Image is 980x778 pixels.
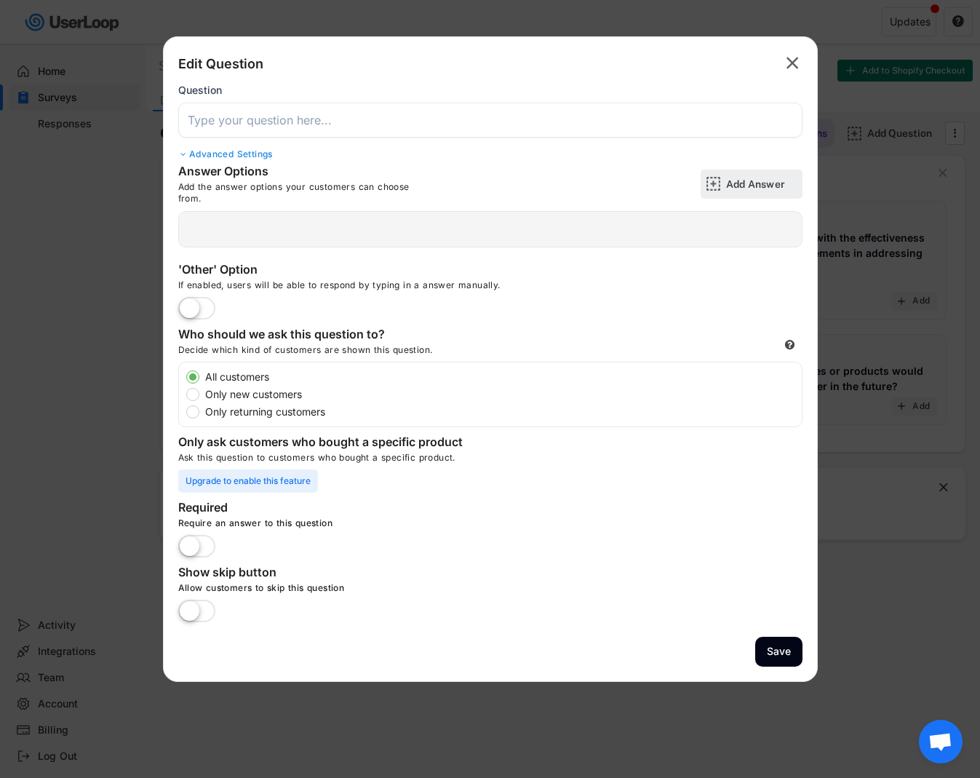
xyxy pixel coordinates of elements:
div: If enabled, users will be able to respond by typing in a answer manually. [178,279,615,297]
div: Allow customers to skip this question [178,582,615,600]
text:  [786,52,799,74]
div: Required [178,500,469,517]
button: Save [755,637,802,667]
label: All customers [201,372,802,382]
div: Upgrade to enable this feature [178,469,318,493]
div: Answer Options [178,164,397,181]
label: Only returning customers [201,407,802,417]
div: Require an answer to this question [178,517,615,535]
label: Only new customers [201,389,802,400]
div: Add the answer options your customers can choose from. [178,181,433,204]
div: Ask this question to customers who bought a specific product. [178,452,802,469]
button:  [782,52,802,75]
div: Only ask customers who bought a specific product [178,434,469,452]
div: Decide which kind of customers are shown this question. [178,344,542,362]
div: Edit Question [178,55,263,73]
div: Show skip button [178,565,469,582]
a: Open chat [919,720,963,763]
div: Question [178,84,222,97]
input: Type your question here... [178,103,802,138]
div: Add Answer [726,178,799,191]
img: AddMajor.svg [706,176,721,191]
div: 'Other' Option [178,262,469,279]
div: Who should we ask this question to? [178,327,469,344]
div: Advanced Settings [178,148,802,160]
